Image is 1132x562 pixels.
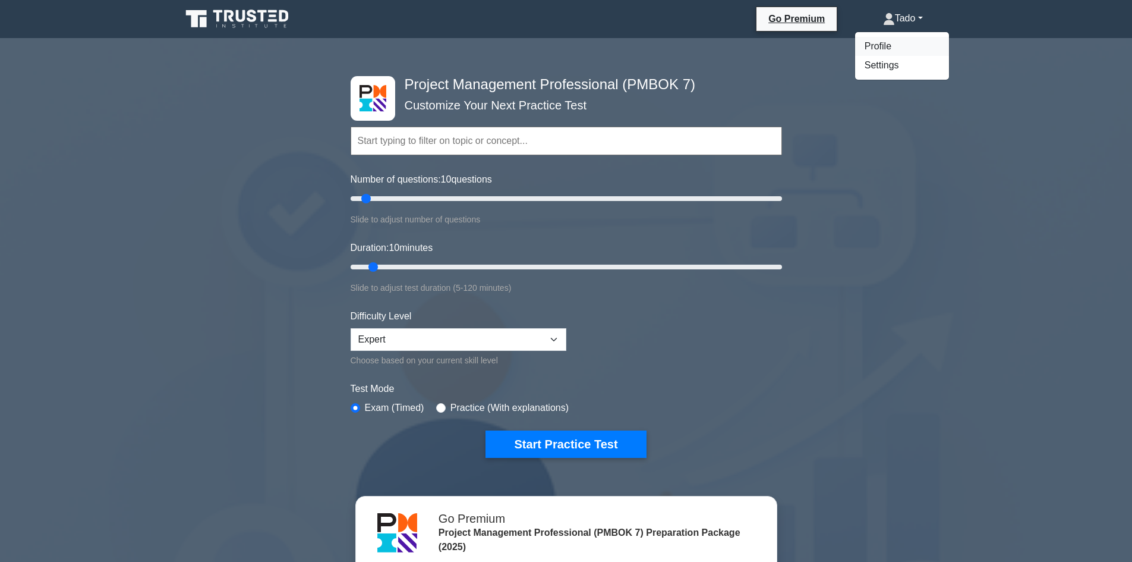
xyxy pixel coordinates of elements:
[441,174,452,184] span: 10
[351,241,433,255] label: Duration: minutes
[389,243,399,253] span: 10
[365,401,424,415] label: Exam (Timed)
[351,382,782,396] label: Test Mode
[400,76,724,93] h4: Project Management Professional (PMBOK 7)
[351,172,492,187] label: Number of questions: questions
[485,431,646,458] button: Start Practice Test
[351,353,566,368] div: Choose based on your current skill level
[855,56,949,75] a: Settings
[351,281,782,295] div: Slide to adjust test duration (5-120 minutes)
[351,309,412,324] label: Difficulty Level
[854,7,951,30] a: Tado
[855,37,949,56] a: Profile
[351,127,782,155] input: Start typing to filter on topic or concept...
[450,401,569,415] label: Practice (With explanations)
[351,212,782,227] div: Slide to adjust number of questions
[761,11,832,26] a: Go Premium
[854,32,950,80] ul: Tado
